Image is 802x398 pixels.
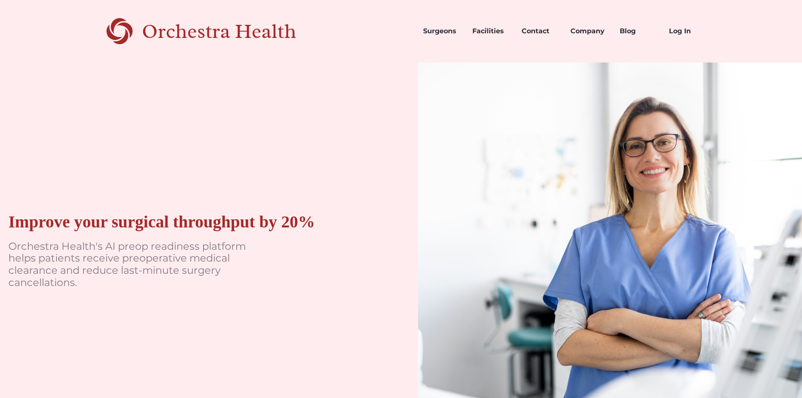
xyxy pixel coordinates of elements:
[515,17,564,45] a: Contact
[8,212,315,232] div: Improve your surgical throughput by 20%
[613,17,662,45] a: Blog
[416,17,466,45] a: Surgeons
[466,17,515,45] a: Facilities
[8,240,261,289] p: Orchestra Health's AI preop readiness platform helps patients receive preoperative medical cleara...
[91,17,326,45] a: home
[662,17,711,45] a: Log In
[142,23,326,40] div: Orchestra Health
[564,17,613,45] a: Company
